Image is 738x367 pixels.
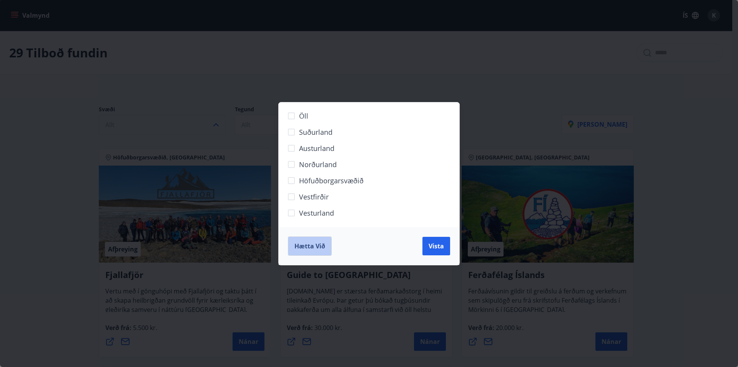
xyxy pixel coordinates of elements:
span: Vista [429,242,444,250]
button: Hætta við [288,236,332,256]
span: Hætta við [294,242,325,250]
span: Öll [299,111,308,121]
span: Vestfirðir [299,192,329,202]
span: Vesturland [299,208,334,218]
button: Vista [422,237,450,255]
span: Höfuðborgarsvæðið [299,176,364,186]
span: Norðurland [299,159,337,169]
span: Suðurland [299,127,332,137]
span: Austurland [299,143,334,153]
